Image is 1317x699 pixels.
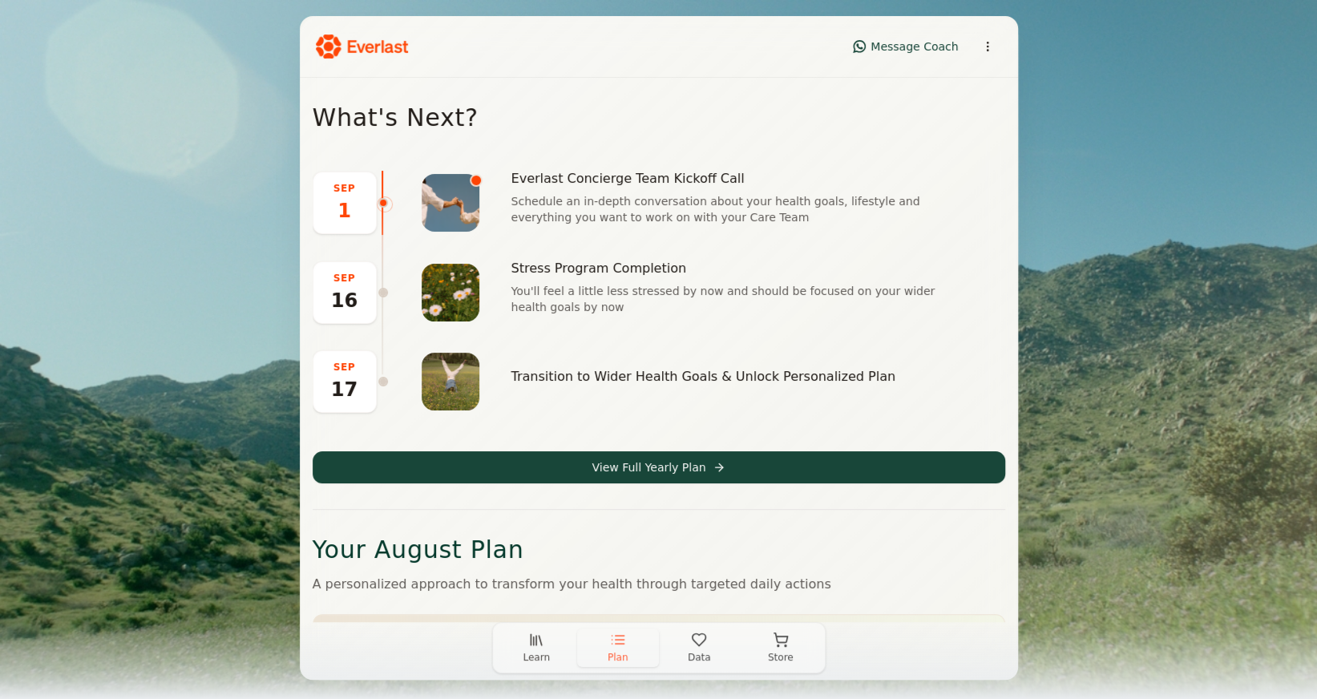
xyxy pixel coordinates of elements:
[313,451,1005,483] button: View Full Yearly Plan
[316,34,408,59] img: Everlast Logo
[333,272,355,285] span: SEP
[333,361,355,374] span: SEP
[523,651,550,664] span: Learn
[511,193,957,225] p: Schedule an in-depth conversation about your health goals, lifestyle and everything you want to w...
[511,369,957,385] h3: Transition to Wider Health Goals & Unlock Personalized Plan
[871,38,958,55] span: Message Coach
[337,198,351,224] span: 1
[511,171,957,187] h3: Everlast Concierge Team Kickoff Call
[511,261,957,277] h3: Stress Program Completion
[688,651,711,664] span: Data
[333,182,355,195] span: SEP
[313,103,1005,132] h2: What's Next?
[768,651,794,664] span: Store
[313,535,1005,564] h1: Your August Plan
[331,377,358,402] span: 17
[608,651,628,664] span: Plan
[313,574,1005,595] p: A personalized approach to transform your health through targeted daily actions
[511,283,957,315] p: You'll feel a little less stressed by now and should be focused on your wider health goals by now
[331,288,358,313] span: 16
[845,34,966,59] button: Message Coach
